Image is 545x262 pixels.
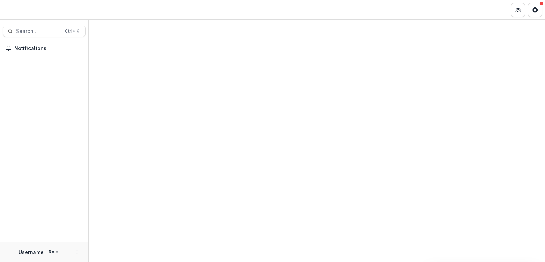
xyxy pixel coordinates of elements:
span: Notifications [14,45,83,51]
p: Role [46,249,60,255]
button: Notifications [3,43,86,54]
p: Username [18,249,44,256]
button: Search... [3,26,86,37]
span: Search... [16,28,61,34]
div: Ctrl + K [64,27,81,35]
button: Get Help [528,3,542,17]
button: Partners [511,3,525,17]
button: More [73,248,81,256]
